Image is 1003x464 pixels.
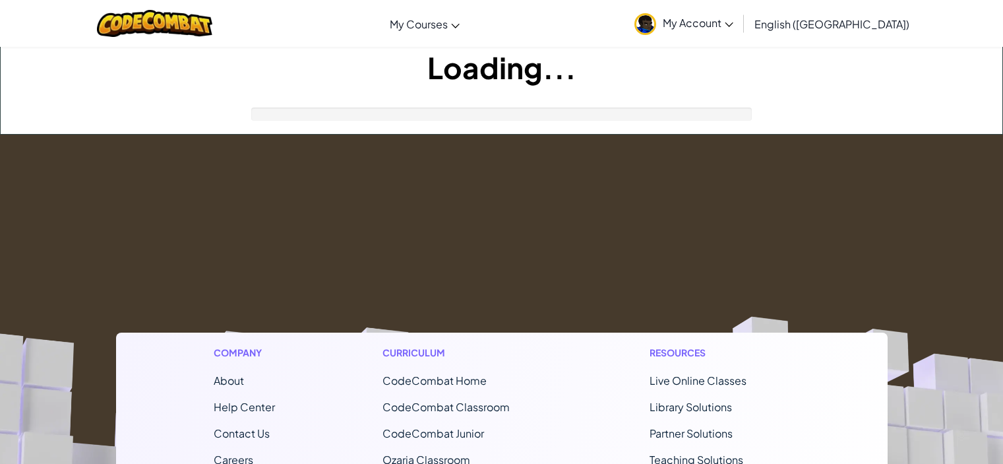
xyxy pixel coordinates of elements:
span: CodeCombat Home [382,374,487,387]
span: English ([GEOGRAPHIC_DATA]) [754,17,909,31]
span: Contact Us [214,426,270,440]
h1: Resources [650,346,790,360]
span: My Courses [390,17,448,31]
a: About [214,374,244,387]
a: My Account [628,3,740,44]
h1: Curriculum [382,346,542,360]
a: My Courses [383,6,466,42]
a: Partner Solutions [650,426,733,440]
a: English ([GEOGRAPHIC_DATA]) [748,6,916,42]
a: CodeCombat Junior [382,426,484,440]
a: Library Solutions [650,400,732,414]
a: CodeCombat Classroom [382,400,510,414]
img: avatar [634,13,656,35]
h1: Loading... [1,47,1002,88]
a: Help Center [214,400,275,414]
img: CodeCombat logo [97,10,212,37]
span: My Account [663,16,733,30]
h1: Company [214,346,275,360]
a: Live Online Classes [650,374,746,387]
